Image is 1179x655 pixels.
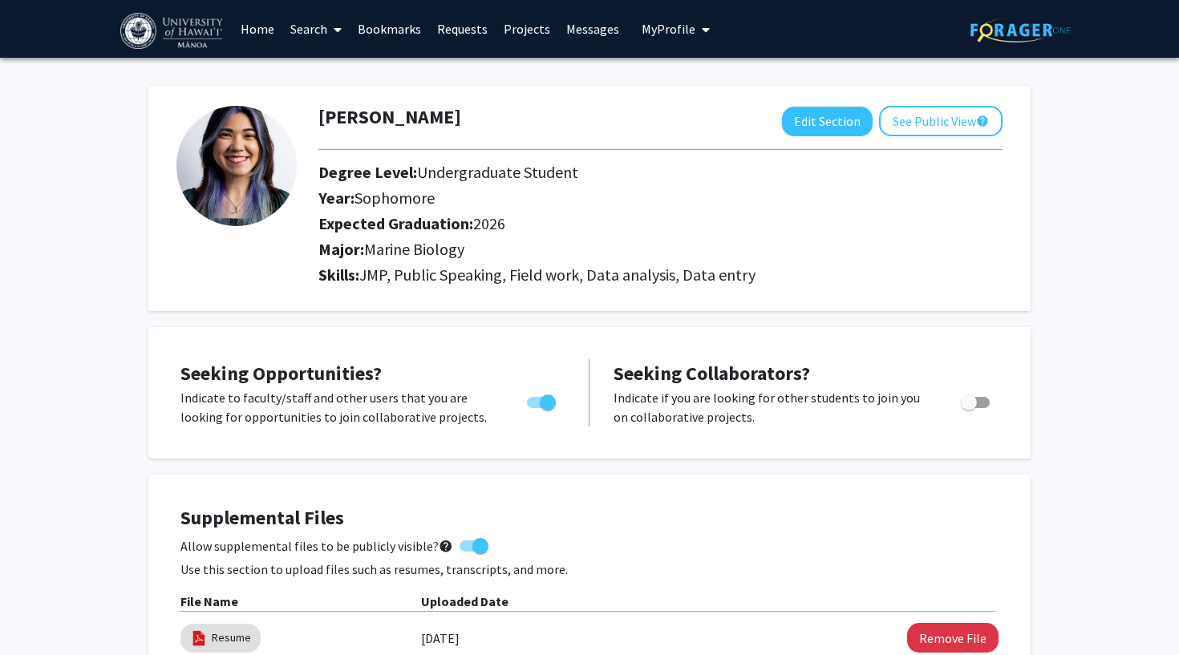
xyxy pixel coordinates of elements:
img: Profile Picture [176,106,297,226]
iframe: Chat [12,583,68,643]
h2: Skills: [318,265,1003,285]
div: Toggle [954,388,999,412]
h1: [PERSON_NAME] [318,106,461,129]
b: Uploaded Date [421,593,508,609]
a: Messages [558,1,627,57]
mat-icon: help [439,536,453,556]
span: Undergraduate Student [417,162,578,182]
h2: Degree Level: [318,163,930,182]
a: Search [282,1,350,57]
div: Toggle [521,388,565,412]
h2: Expected Graduation: [318,214,930,233]
p: Indicate if you are looking for other students to join you on collaborative projects. [614,388,930,427]
span: Sophomore [355,188,435,208]
button: See Public View [879,106,1003,136]
a: Home [233,1,282,57]
button: Edit Section [782,107,873,136]
span: Seeking Opportunities? [180,361,382,386]
p: Use this section to upload files such as resumes, transcripts, and more. [180,560,999,579]
h2: Year: [318,188,930,208]
a: Resume [212,629,251,646]
h2: Major: [318,240,1003,259]
b: File Name [180,593,238,609]
span: Marine Biology [364,239,464,259]
label: [DATE] [421,625,460,652]
mat-icon: help [976,111,989,131]
span: My Profile [642,21,695,37]
p: Indicate to faculty/staff and other users that you are looking for opportunities to join collabor... [180,388,496,427]
img: ForagerOne Logo [970,18,1071,42]
span: Seeking Collaborators? [614,361,810,386]
img: pdf_icon.png [190,629,208,647]
a: Bookmarks [350,1,429,57]
span: 2026 [473,213,505,233]
a: Requests [429,1,496,57]
a: Projects [496,1,558,57]
span: JMP, Public Speaking, Field work, Data analysis, Data entry [359,265,756,285]
span: Allow supplemental files to be publicly visible? [180,536,453,556]
img: University of Hawaiʻi at Mānoa Logo [120,13,226,49]
button: Remove Resume File [907,623,999,653]
h4: Supplemental Files [180,507,999,530]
